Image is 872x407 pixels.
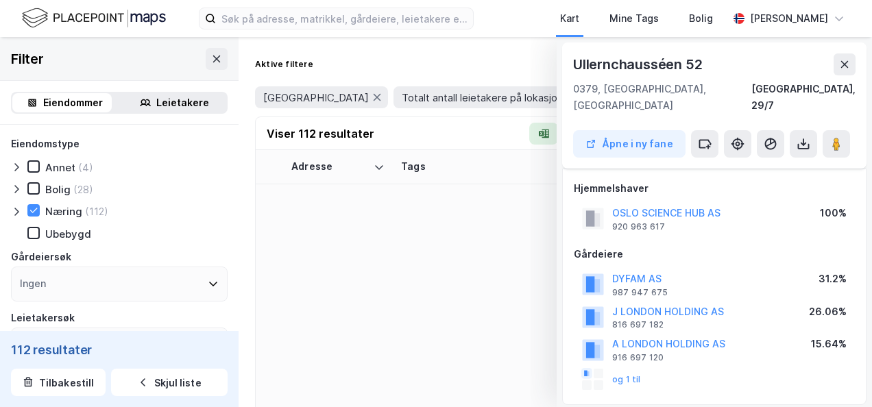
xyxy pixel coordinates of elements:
[612,352,664,363] div: 916 697 120
[803,341,872,407] iframe: Chat Widget
[73,183,93,196] div: (28)
[751,81,856,114] div: [GEOGRAPHIC_DATA], 29/7
[612,319,664,330] div: 816 697 182
[573,53,705,75] div: Ullernchausséen 52
[11,310,75,326] div: Leietakersøk
[820,205,847,221] div: 100%
[809,304,847,320] div: 26.06%
[573,130,686,158] button: Åpne i ny fane
[255,59,313,70] div: Aktive filtere
[20,275,46,292] div: Ingen
[45,183,71,196] div: Bolig
[263,91,369,104] span: [GEOGRAPHIC_DATA]
[803,341,872,407] div: Kontrollprogram for chat
[216,8,473,29] input: Søk på adresse, matrikkel, gårdeiere, leietakere eller personer
[402,91,597,104] span: Totalt antall leietakere på lokasjonen: 3-3
[811,336,847,352] div: 15.64%
[22,6,166,30] img: logo.f888ab2527a4732fd821a326f86c7f29.svg
[45,205,82,218] div: Næring
[111,369,228,396] button: Skjul liste
[267,125,374,142] div: Viser 112 resultater
[85,205,108,218] div: (112)
[612,287,668,298] div: 987 947 675
[43,95,103,111] div: Eiendommer
[401,160,549,173] div: Tags
[11,48,44,70] div: Filter
[156,95,209,111] div: Leietakere
[819,271,847,287] div: 31.2%
[45,227,91,241] div: Ubebygd
[560,10,579,27] div: Kart
[11,136,80,152] div: Eiendomstype
[574,180,855,197] div: Hjemmelshaver
[612,221,665,232] div: 920 963 617
[574,246,855,262] div: Gårdeiere
[689,10,713,27] div: Bolig
[45,161,75,174] div: Annet
[11,369,106,396] button: Tilbakestill
[78,161,93,174] div: (4)
[609,10,659,27] div: Mine Tags
[573,81,751,114] div: 0379, [GEOGRAPHIC_DATA], [GEOGRAPHIC_DATA]
[291,160,368,173] div: Adresse
[11,341,228,358] div: 112 resultater
[750,10,828,27] div: [PERSON_NAME]
[11,249,71,265] div: Gårdeiersøk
